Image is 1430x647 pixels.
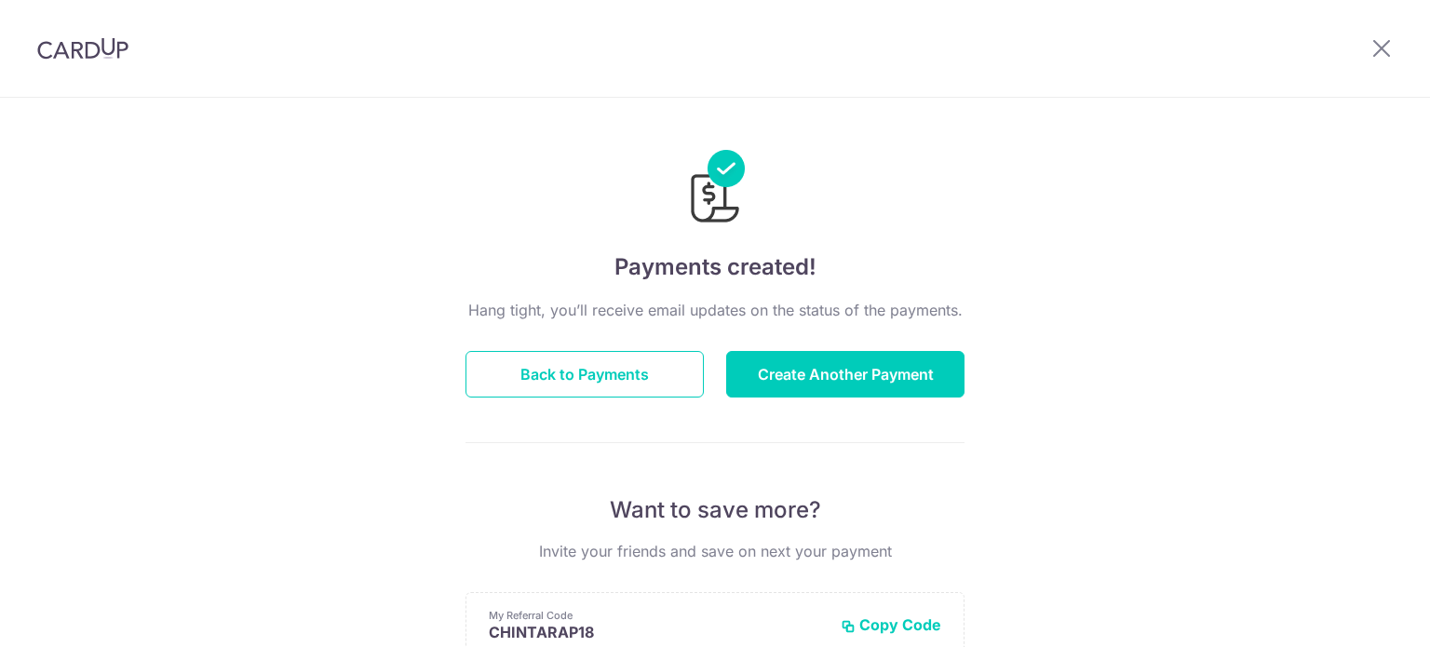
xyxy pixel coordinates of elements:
[1311,591,1411,638] iframe: Opens a widget where you can find more information
[465,495,965,525] p: Want to save more?
[726,351,965,398] button: Create Another Payment
[685,150,745,228] img: Payments
[465,540,965,562] p: Invite your friends and save on next your payment
[489,623,826,641] p: CHINTARAP18
[37,37,128,60] img: CardUp
[841,615,941,634] button: Copy Code
[489,608,826,623] p: My Referral Code
[465,250,965,284] h4: Payments created!
[465,299,965,321] p: Hang tight, you’ll receive email updates on the status of the payments.
[465,351,704,398] button: Back to Payments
